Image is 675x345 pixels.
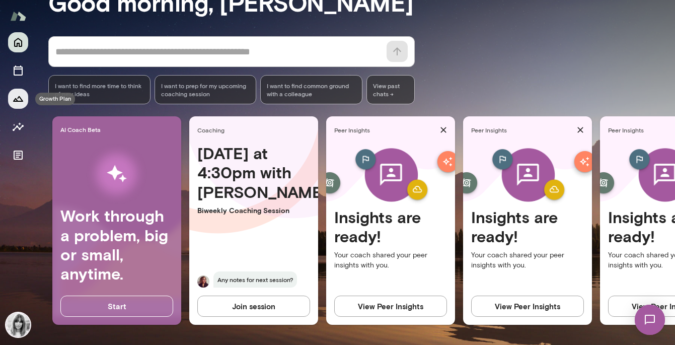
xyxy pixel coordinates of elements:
[197,275,209,288] img: Safaa
[60,206,173,284] h4: Work through a problem, big or small, anytime.
[197,126,314,134] span: Coaching
[213,271,297,288] span: Any notes for next session?
[197,144,310,201] h4: [DATE] at 4:30pm with [PERSON_NAME]
[8,117,28,137] button: Insights
[260,75,362,104] div: I want to find common ground with a colleague
[48,75,151,104] div: I want to find more time to think of new ideas
[334,250,447,270] p: Your coach shared your peer insights with you.
[60,125,177,133] span: AI Coach Beta
[197,205,310,216] p: Biweekly Coaching Session
[197,296,310,317] button: Join session
[35,93,75,105] div: Growth Plan
[8,145,28,165] button: Documents
[479,144,577,208] img: peer-insights
[334,296,447,317] button: View Peer Insights
[342,144,440,208] img: peer-insights
[471,296,584,317] button: View Peer Insights
[155,75,257,104] div: I want to prep for my upcoming coaching session
[55,82,144,98] span: I want to find more time to think of new ideas
[366,75,415,104] span: View past chats ->
[8,89,28,109] button: Growth Plan
[267,82,356,98] span: I want to find common ground with a colleague
[471,250,584,270] p: Your coach shared your peer insights with you.
[10,7,26,26] img: Mento
[6,313,30,337] img: Yasmine Nassar
[161,82,250,98] span: I want to prep for my upcoming coaching session
[72,142,162,206] img: AI Workflows
[334,126,436,134] span: Peer Insights
[334,208,447,246] h4: Insights are ready!
[471,126,573,134] span: Peer Insights
[60,296,173,317] button: Start
[471,208,584,246] h4: Insights are ready!
[8,32,28,52] button: Home
[8,60,28,81] button: Sessions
